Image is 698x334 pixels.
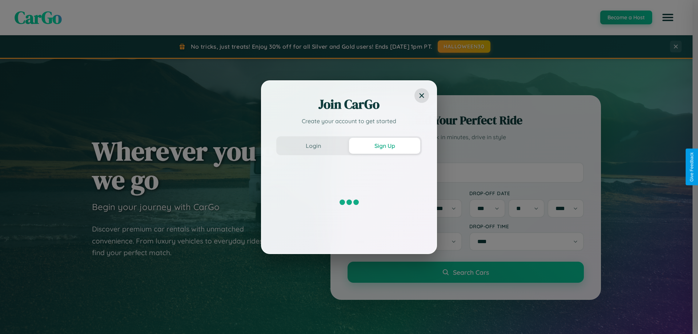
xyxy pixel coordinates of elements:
button: Login [278,138,349,154]
iframe: Intercom live chat [7,309,25,327]
h2: Join CarGo [276,96,422,113]
p: Create your account to get started [276,117,422,125]
div: Give Feedback [689,152,694,182]
button: Sign Up [349,138,420,154]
